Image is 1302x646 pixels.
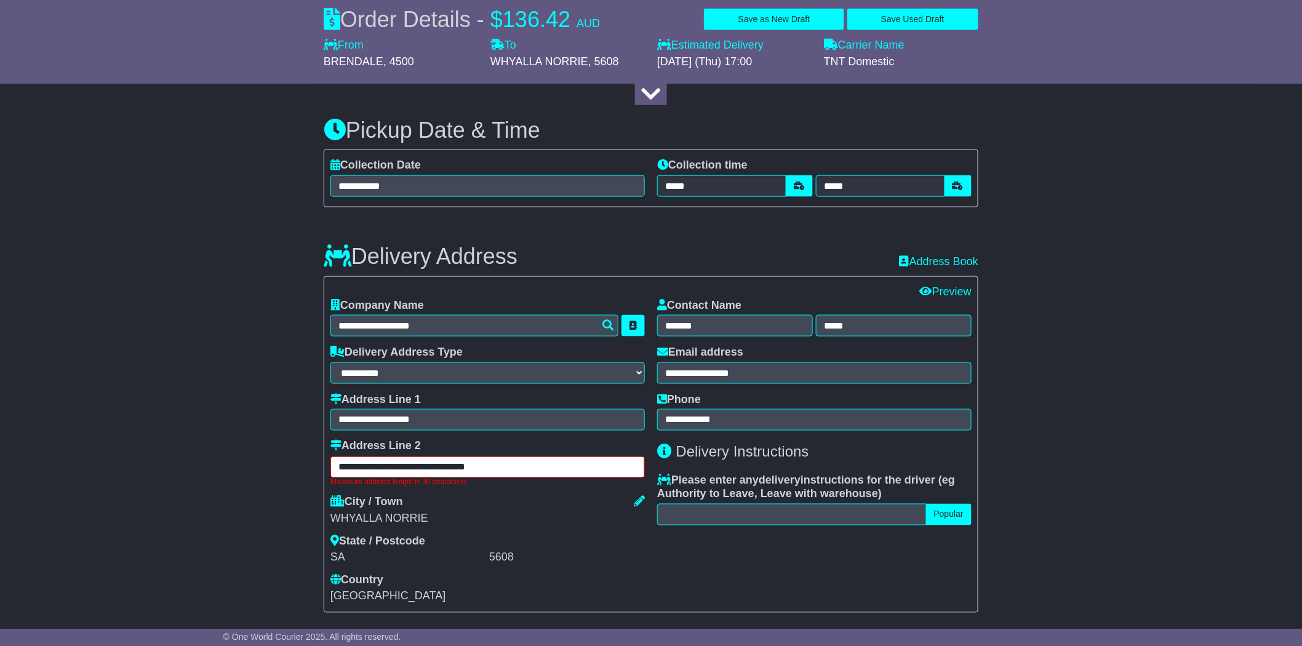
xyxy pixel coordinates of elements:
div: 5608 [489,551,645,565]
label: Contact Name [657,299,741,313]
label: Delivery Address Type [330,346,463,359]
span: Delivery Instructions [676,444,809,460]
label: Address Line 2 [330,440,421,453]
span: , 4500 [383,55,414,68]
span: © One World Courier 2025. All rights reserved. [223,632,401,642]
label: From [324,39,364,52]
span: delivery [759,474,801,487]
h3: Pickup Date & Time [324,118,978,143]
span: , 5608 [588,55,619,68]
h3: Delivery Address [324,244,517,269]
label: Country [330,574,383,588]
label: Address Line 1 [330,393,421,407]
label: Carrier Name [824,39,905,52]
div: SA [330,551,486,565]
a: Preview [920,285,972,298]
div: Order Details - [324,6,600,33]
button: Popular [926,504,972,525]
div: Maximum address length is 30 characters [330,478,645,487]
label: Please enter any instructions for the driver ( ) [657,474,972,501]
label: State / Postcode [330,535,425,549]
label: Estimated Delivery [657,39,812,52]
label: Email address [657,346,743,359]
button: Save as New Draft [704,9,844,30]
label: Collection Date [330,159,421,172]
label: Collection time [657,159,748,172]
div: [DATE] (Thu) 17:00 [657,55,812,69]
span: eg Authority to Leave, Leave with warehouse [657,474,955,500]
span: AUD [577,17,600,30]
div: TNT Domestic [824,55,978,69]
div: WHYALLA NORRIE [330,512,645,526]
span: 136.42 [503,7,570,32]
span: WHYALLA NORRIE [490,55,588,68]
span: BRENDALE [324,55,383,68]
label: Phone [657,393,701,407]
label: Company Name [330,299,424,313]
label: To [490,39,516,52]
span: [GEOGRAPHIC_DATA] [330,590,445,602]
label: City / Town [330,496,403,509]
button: Save Used Draft [847,9,978,30]
span: $ [490,7,503,32]
a: Address Book [900,255,978,268]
